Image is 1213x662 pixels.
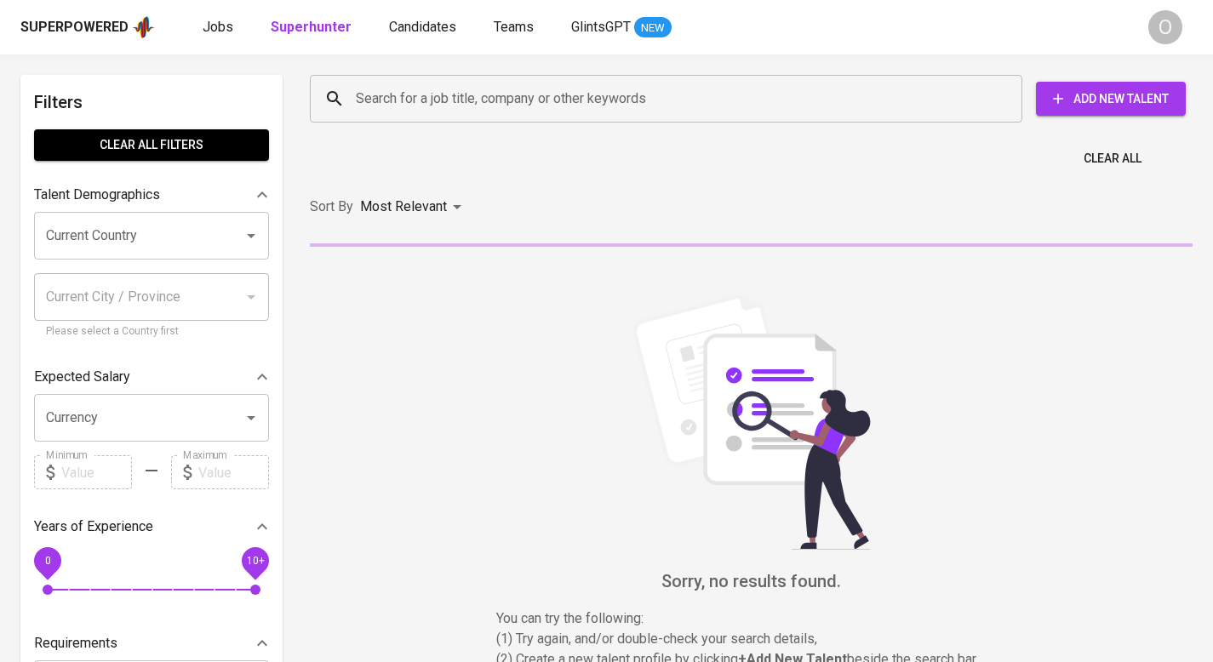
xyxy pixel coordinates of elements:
div: O [1148,10,1182,44]
p: Please select a Country first [46,323,257,340]
button: Open [239,224,263,248]
a: Teams [494,17,537,38]
img: app logo [132,14,155,40]
p: Talent Demographics [34,185,160,205]
p: Expected Salary [34,367,130,387]
button: Clear All [1077,143,1148,174]
input: Value [61,455,132,489]
div: Superpowered [20,18,129,37]
div: Most Relevant [360,191,467,223]
span: 0 [44,555,50,567]
span: NEW [634,20,672,37]
a: GlintsGPT NEW [571,17,672,38]
b: Superhunter [271,19,352,35]
span: Teams [494,19,534,35]
h6: Filters [34,88,269,116]
span: GlintsGPT [571,19,631,35]
button: Clear All filters [34,129,269,161]
span: Clear All filters [48,134,255,156]
span: Clear All [1084,148,1141,169]
div: Expected Salary [34,360,269,394]
p: Years of Experience [34,516,153,537]
p: Most Relevant [360,197,447,217]
a: Candidates [389,17,460,38]
span: 10+ [246,555,264,567]
div: Years of Experience [34,510,269,544]
div: Requirements [34,626,269,660]
p: Requirements [34,633,117,653]
h6: Sorry, no results found. [310,568,1193,595]
a: Superpoweredapp logo [20,14,155,40]
span: Jobs [203,19,233,35]
p: (1) Try again, and/or double-check your search details, [496,629,1007,649]
button: Add New Talent [1036,82,1186,116]
a: Jobs [203,17,237,38]
p: You can try the following : [496,608,1007,629]
button: Open [239,406,263,430]
img: file_searching.svg [624,294,879,550]
span: Candidates [389,19,456,35]
span: Add New Talent [1050,88,1172,110]
a: Superhunter [271,17,355,38]
div: Talent Demographics [34,178,269,212]
p: Sort By [310,197,353,217]
input: Value [198,455,269,489]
